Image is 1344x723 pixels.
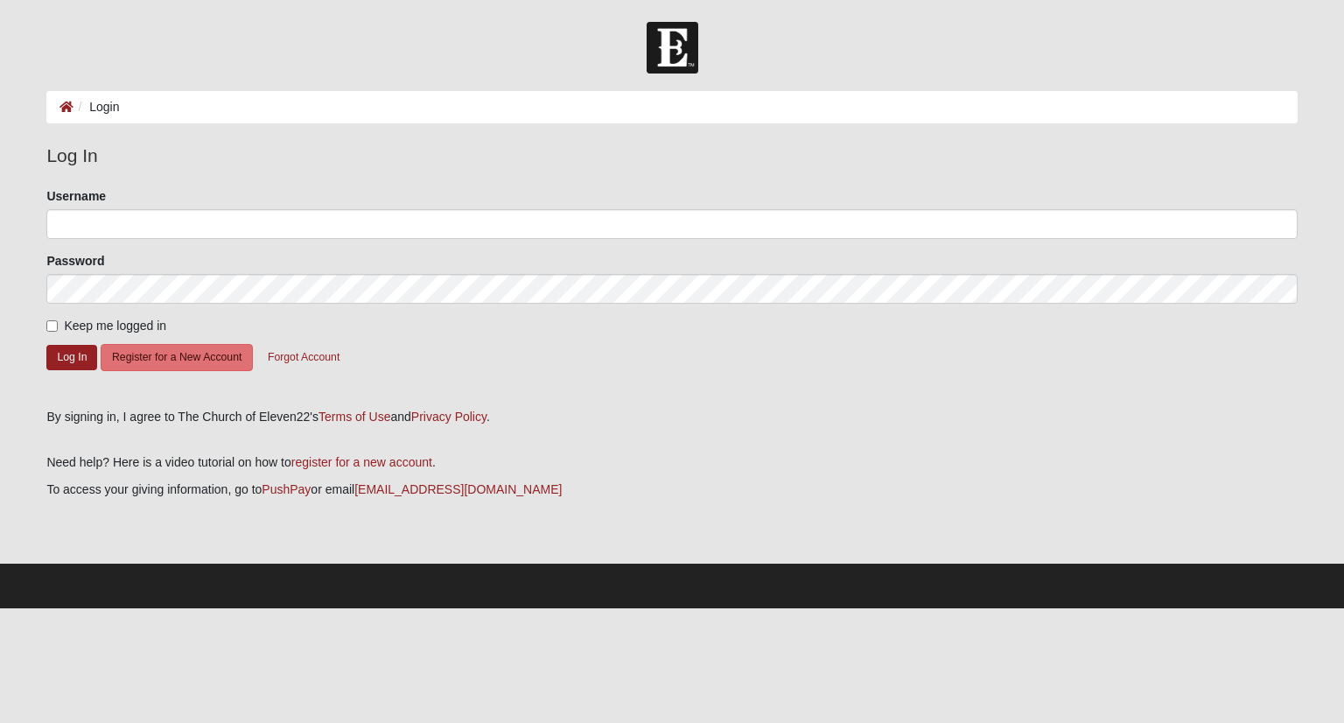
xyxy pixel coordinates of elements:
a: PushPay [262,482,311,496]
legend: Log In [46,142,1297,170]
button: Log In [46,345,97,370]
p: Need help? Here is a video tutorial on how to . [46,453,1297,472]
input: Keep me logged in [46,320,58,332]
li: Login [73,98,119,116]
label: Username [46,187,106,205]
p: To access your giving information, go to or email [46,481,1297,499]
a: [EMAIL_ADDRESS][DOMAIN_NAME] [354,482,562,496]
a: Privacy Policy [411,410,486,424]
a: Terms of Use [318,410,390,424]
a: register for a new account [291,455,432,469]
span: Keep me logged in [64,319,166,333]
label: Password [46,252,104,270]
img: Church of Eleven22 Logo [647,22,698,74]
button: Forgot Account [256,344,351,371]
div: By signing in, I agree to The Church of Eleven22's and . [46,408,1297,426]
button: Register for a New Account [101,344,253,371]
